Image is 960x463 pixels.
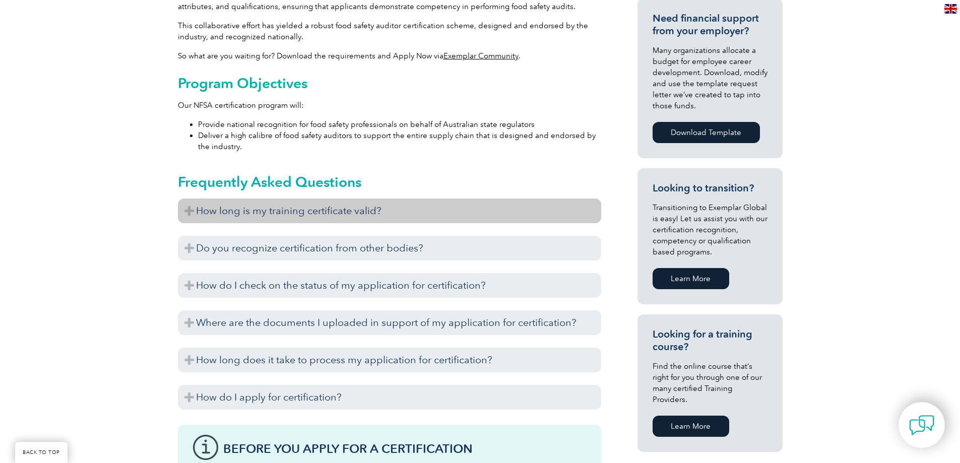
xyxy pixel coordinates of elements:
h3: How long is my training certificate valid? [178,199,601,223]
a: Exemplar Community [443,51,519,60]
p: Find the online course that’s right for you through one of our many certified Training Providers. [653,361,767,405]
h3: Looking for a training course? [653,328,767,353]
p: This collaborative effort has yielded a robust food safety auditor certification scheme, designed... [178,20,601,42]
p: Many organizations allocate a budget for employee career development. Download, modify and use th... [653,45,767,111]
p: Transitioning to Exemplar Global is easy! Let us assist you with our certification recognition, c... [653,202,767,257]
img: contact-chat.png [909,413,934,438]
h3: How long does it take to process my application for certification? [178,348,601,372]
a: Learn More [653,416,729,437]
h2: Frequently Asked Questions [178,174,601,190]
h3: How do I check on the status of my application for certification? [178,273,601,298]
li: Provide national recognition for food safety professionals on behalf of Australian state regulators [198,119,601,130]
h3: Looking to transition? [653,182,767,194]
a: Learn More [653,268,729,289]
a: BACK TO TOP [15,442,68,463]
h3: How do I apply for certification? [178,385,601,410]
h3: Do you recognize certification from other bodies? [178,236,601,260]
p: So what are you waiting for? Download the requirements and Apply Now via . [178,50,601,61]
a: Download Template [653,122,760,143]
h3: Where are the documents I uploaded in support of my application for certification? [178,310,601,335]
img: en [944,4,957,14]
h2: Program Objectives [178,75,601,91]
h3: Need financial support from your employer? [653,12,767,37]
h3: Before You Apply For a Certification [223,442,586,455]
li: Deliver a high calibre of food safety auditors to support the entire supply chain that is designe... [198,130,601,152]
p: Our NFSA certification program will: [178,100,601,111]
